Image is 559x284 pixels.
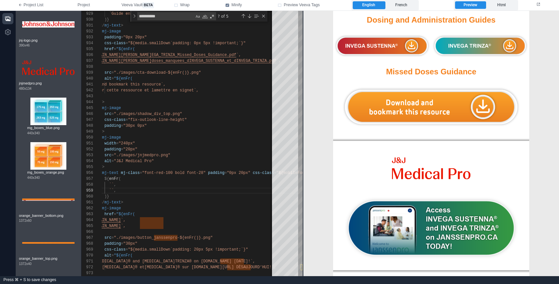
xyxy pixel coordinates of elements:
div: 937 [81,58,93,64]
div: 961 [81,199,93,205]
span: = [114,47,116,51]
span: , [114,182,116,187]
span: [URL][DOMAIN_NAME][PERSON_NAME] [78,53,151,57]
div: 947 [81,117,93,123]
div: 939 [81,70,93,76]
span: width [104,141,116,146]
span: /> [100,165,104,169]
span: mj-image [102,206,121,211]
span: `` [109,182,114,187]
span: = [121,35,123,40]
span: = [140,171,142,175]
span: = [111,76,114,81]
div: 946 [81,111,93,117]
div: 959 [81,188,93,194]
span: = [111,159,114,163]
span: `` [109,188,114,193]
div: 929 [81,11,93,17]
span: "${enFr( [116,212,135,217]
span: padding [104,123,121,128]
span: = [126,118,128,122]
span: pdf [269,59,277,63]
span: "font-red-100 bold font-28" [142,171,206,175]
div: 931 [81,23,93,28]
span: mg_boxes_blue.png [27,125,69,131]
div: 962 [81,205,93,211]
div: Next Match (Enter) [247,13,252,19]
div: 971 [81,258,93,264]
span: /> [100,129,104,134]
span: 480 x 134 [19,86,31,91]
textarea: Find [138,12,194,20]
span: `, [236,53,241,57]
div: 951 [81,141,93,146]
span: "./images/button_janssenpro-${enFr()}.png" [114,236,212,240]
span: </ [100,200,104,205]
span: , [114,188,116,193]
span: css-class [104,247,126,252]
div: 930 [81,17,93,23]
span: = [111,253,114,258]
span: > [121,200,123,205]
div: 953 [81,152,93,158]
div: Find in Selection (⌥⌘L) [253,12,260,20]
label: French [385,1,417,9]
span: mj-image [102,135,121,140]
span: [MEDICAL_DATA]® sur [DOMAIN_NAME][URL] DÈS [144,265,243,270]
span: = [126,41,128,46]
div: Use Regular Expression (⌥⌘R) [209,13,215,20]
span: = [121,123,123,128]
span: orange_banner_bottom.png [19,213,78,218]
span: )} [104,194,109,199]
span: `, [121,224,126,228]
span: )} [104,17,109,22]
div: 942 [81,87,93,93]
span: "240px" [119,141,135,146]
span: alt [104,159,111,163]
div: ? of 5 [217,12,240,20]
span: alt [104,253,111,258]
div: 943 [81,93,93,99]
span: src [104,236,111,240]
span: `, [121,218,126,222]
span: src [104,70,111,75]
span: 440 x 340 [27,131,40,136]
span: "0px 20px" [227,171,250,175]
span: enFr [109,177,119,181]
span: Veeva Vault [122,2,154,8]
span: 1372 x 60 [19,218,31,223]
span: /> [100,100,104,104]
span: "${enFr( [114,253,133,258]
div: 941 [81,82,93,87]
span: `Access [MEDICAL_DATA]® and [MEDICAL_DATA] [76,259,175,264]
div: 963 [81,211,93,217]
span: "${enFr( [114,76,133,81]
div: 958 [81,182,93,188]
div: 949 [81,129,93,135]
span: Project [77,2,90,8]
span: = [111,153,114,158]
span: "${enFr( [116,47,135,51]
span: = [225,171,227,175]
span: jnjmedpro.png [19,81,78,86]
span: padding [104,147,121,152]
div: 957 [81,176,93,182]
span: "fix-outlook-line-height" [128,118,187,122]
span: `, [161,82,165,87]
span: Preview Veeva Tags [284,2,320,8]
span: = [121,241,123,246]
span: mj-class [121,171,140,175]
span: padding [208,171,224,175]
span: ${ [104,177,109,181]
span: = [111,236,114,240]
span: css-class [104,41,126,46]
span: EGA_TRINZA_Missed_Doses_Guidance.pdf [151,53,236,57]
div: 970 [81,253,93,258]
span: "./images/cta-download-${enFr()}.png" [114,70,201,75]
